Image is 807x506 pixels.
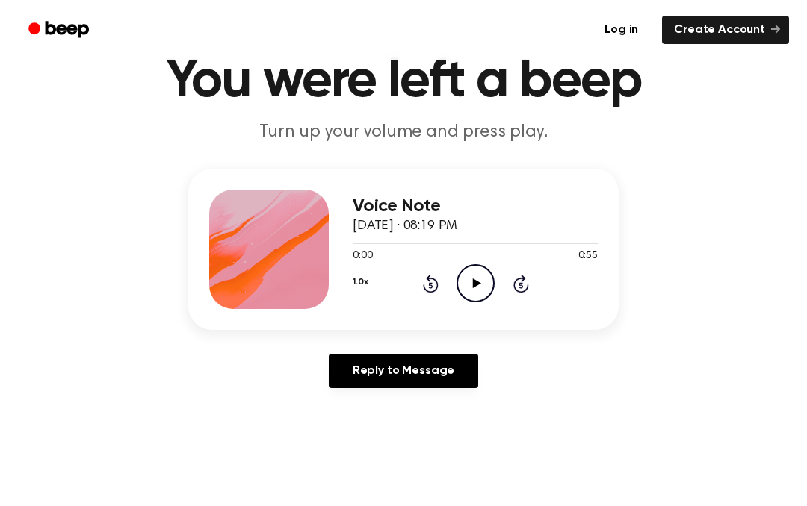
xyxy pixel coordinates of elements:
[21,54,786,108] h1: You were left a beep
[353,249,372,264] span: 0:00
[590,13,653,47] a: Log in
[117,120,690,145] p: Turn up your volume and press play.
[18,16,102,45] a: Beep
[662,16,789,44] a: Create Account
[353,219,457,233] span: [DATE] · 08:19 PM
[329,354,478,388] a: Reply to Message
[578,249,598,264] span: 0:55
[353,196,598,216] h3: Voice Note
[353,269,368,295] button: 1.0x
